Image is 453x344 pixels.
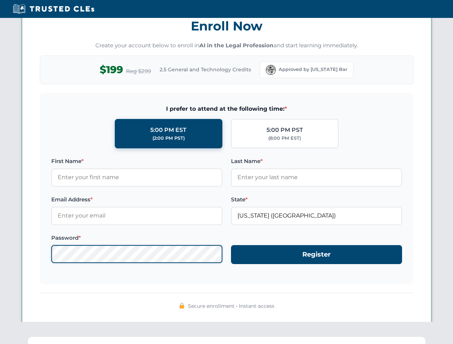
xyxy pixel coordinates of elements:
[40,15,414,37] h3: Enroll Now
[51,234,222,242] label: Password
[231,245,402,264] button: Register
[100,62,123,78] span: $199
[179,303,185,309] img: 🔒
[231,157,402,166] label: Last Name
[51,168,222,186] input: Enter your first name
[51,207,222,225] input: Enter your email
[160,66,251,73] span: 2.5 General and Technology Credits
[188,302,274,310] span: Secure enrollment • Instant access
[266,65,276,75] img: Florida Bar
[231,207,402,225] input: Florida (FL)
[150,125,187,135] div: 5:00 PM EST
[231,195,402,204] label: State
[231,168,402,186] input: Enter your last name
[11,4,96,14] img: Trusted CLEs
[199,42,274,49] strong: AI in the Legal Profession
[126,67,151,76] span: Reg $299
[279,66,347,73] span: Approved by [US_STATE] Bar
[268,135,301,142] div: (8:00 PM EST)
[152,135,185,142] div: (2:00 PM PST)
[40,42,414,50] p: Create your account below to enroll in and start learning immediately.
[51,104,402,114] span: I prefer to attend at the following time:
[51,195,222,204] label: Email Address
[266,125,303,135] div: 5:00 PM PST
[51,157,222,166] label: First Name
